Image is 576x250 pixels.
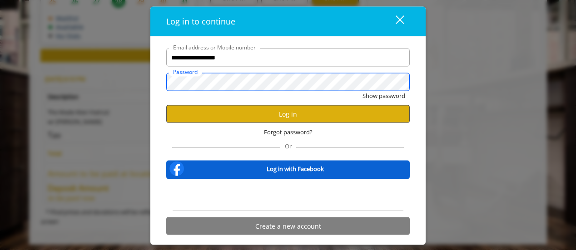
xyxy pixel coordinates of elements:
button: Show password [362,91,405,101]
img: facebook-logo [168,160,186,178]
input: Password [166,73,410,91]
div: close dialog [385,15,403,28]
label: Email address or Mobile number [169,43,260,52]
b: Log in with Facebook [267,164,324,173]
button: Log in [166,105,410,123]
input: Email address or Mobile number [166,49,410,67]
button: Create a new account [166,217,410,235]
span: Forgot password? [264,127,313,137]
label: Password [169,68,202,76]
iframe: Sign in with Google Button [242,185,334,205]
span: Or [280,142,296,150]
span: Log in to continue [166,16,235,27]
button: close dialog [379,12,410,31]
